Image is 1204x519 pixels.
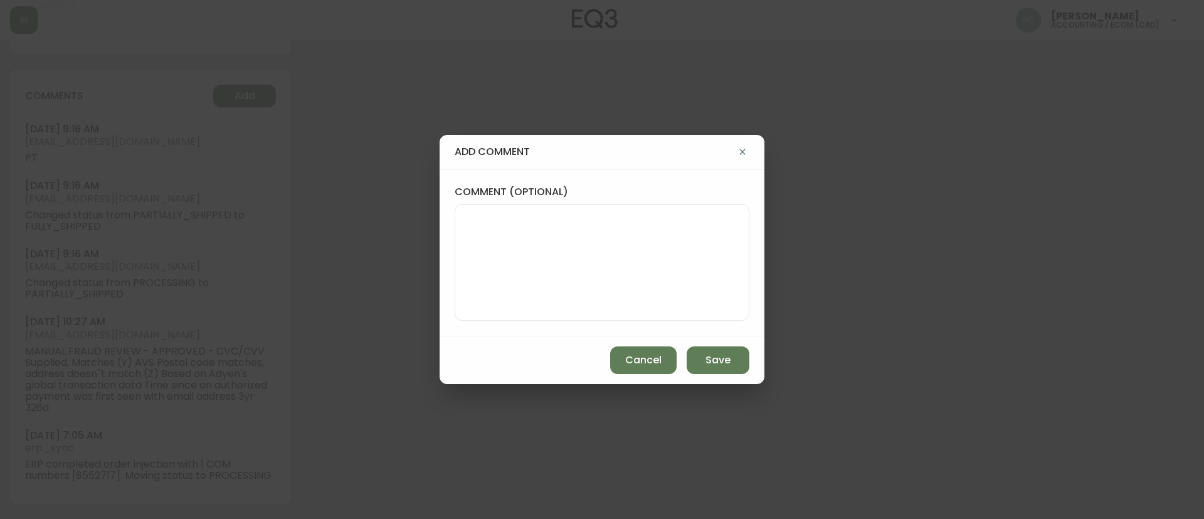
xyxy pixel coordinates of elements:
[687,346,749,374] button: Save
[705,353,731,367] span: Save
[455,145,736,159] h4: add comment
[455,185,749,199] label: comment (optional)
[610,346,677,374] button: Cancel
[625,353,662,367] span: Cancel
